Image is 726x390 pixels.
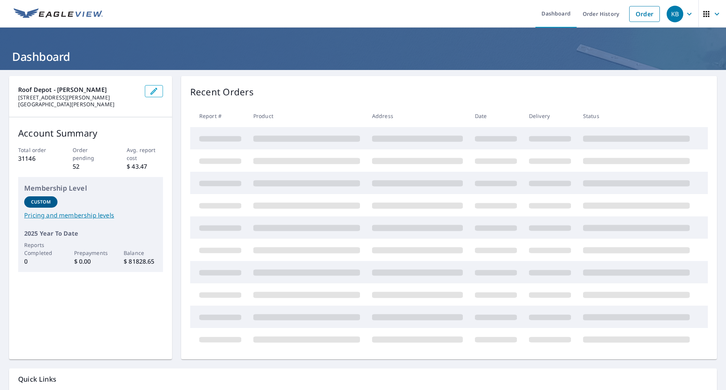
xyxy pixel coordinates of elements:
p: Membership Level [24,183,157,193]
p: Balance [124,249,157,257]
div: KB [667,6,683,22]
img: EV Logo [14,8,103,20]
p: Recent Orders [190,85,254,99]
p: $ 43.47 [127,162,163,171]
p: Order pending [73,146,109,162]
th: Date [469,105,523,127]
p: [STREET_ADDRESS][PERSON_NAME] [18,94,139,101]
p: Prepayments [74,249,107,257]
a: Pricing and membership levels [24,211,157,220]
p: Roof Depot - [PERSON_NAME] [18,85,139,94]
th: Delivery [523,105,577,127]
p: Quick Links [18,374,708,384]
p: Custom [31,199,51,205]
th: Status [577,105,696,127]
p: Account Summary [18,126,163,140]
th: Product [247,105,366,127]
p: 2025 Year To Date [24,229,157,238]
h1: Dashboard [9,49,717,64]
p: 0 [24,257,57,266]
th: Address [366,105,469,127]
p: [GEOGRAPHIC_DATA][PERSON_NAME] [18,101,139,108]
p: 31146 [18,154,54,163]
p: Total order [18,146,54,154]
p: $ 81828.65 [124,257,157,266]
p: $ 0.00 [74,257,107,266]
p: Reports Completed [24,241,57,257]
th: Report # [190,105,247,127]
p: 52 [73,162,109,171]
a: Order [629,6,660,22]
p: Avg. report cost [127,146,163,162]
